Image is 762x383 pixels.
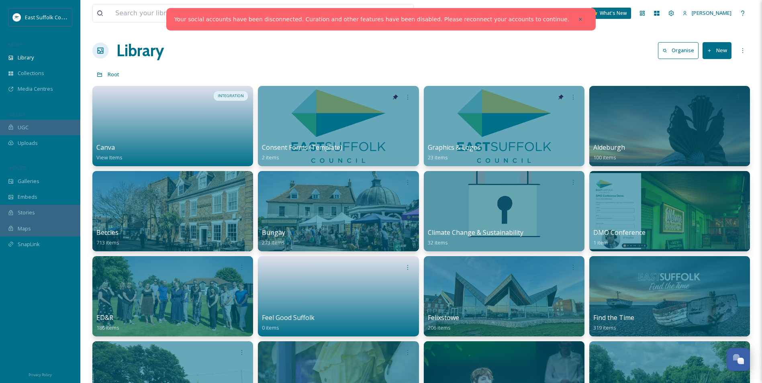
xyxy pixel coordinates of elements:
a: Find the Time319 items [593,314,634,331]
a: ED&R186 items [96,314,119,331]
span: DMO Conference [593,228,646,237]
input: Search your library [111,4,348,22]
span: UGC [18,124,29,131]
span: Feel Good Suffolk [262,313,315,322]
span: Stories [18,209,35,216]
a: What's New [591,8,631,19]
span: 0 items [262,324,279,331]
span: 713 items [96,239,119,246]
span: 32 items [428,239,448,246]
span: Aldeburgh [593,143,625,152]
a: Library [116,39,164,63]
span: Uploads [18,139,38,147]
span: SnapLink [18,240,40,248]
span: Privacy Policy [29,372,52,377]
a: Feel Good Suffolk0 items [262,314,315,331]
a: Climate Change & Sustainability32 items [428,229,523,246]
span: Find the Time [593,313,634,322]
span: Consent Forms (Template) [262,143,342,152]
a: Beccles713 items [96,229,119,246]
span: COLLECT [8,111,25,117]
a: DMO Conference1 item [593,229,646,246]
span: Media Centres [18,85,53,93]
a: Privacy Policy [29,369,52,379]
a: Felixstowe206 items [428,314,459,331]
span: Canva [96,143,115,152]
a: Graphics & Logos23 items [428,144,481,161]
span: Embeds [18,193,37,201]
a: [PERSON_NAME] [678,5,735,21]
button: Open Chat [727,348,750,371]
span: 186 items [96,324,119,331]
span: MEDIA [8,41,22,47]
span: 273 items [262,239,285,246]
button: New [703,42,731,59]
span: Climate Change & Sustainability [428,228,523,237]
a: View all files [362,5,409,21]
a: Root [108,69,119,79]
img: ESC%20Logo.png [13,13,21,21]
span: ED&R [96,313,113,322]
span: 100 items [593,154,616,161]
span: WIDGETS [8,165,27,171]
a: Organise [658,42,703,59]
a: Your social accounts have been disconnected. Curation and other features have been disabled. Plea... [174,15,569,24]
span: 206 items [428,324,451,331]
span: View Items [96,154,123,161]
span: Beccles [96,228,118,237]
span: Maps [18,225,31,232]
a: Aldeburgh100 items [593,144,625,161]
span: 1 item [593,239,608,246]
span: Bungay [262,228,285,237]
span: Root [108,71,119,78]
button: Organise [658,42,699,59]
span: 2 items [262,154,279,161]
a: Bungay273 items [262,229,285,246]
span: INTEGRATION [218,93,244,99]
a: INTEGRATIONCanvaView Items [92,86,253,166]
span: Collections [18,69,44,77]
span: Galleries [18,177,39,185]
span: 319 items [593,324,616,331]
span: Graphics & Logos [428,143,481,152]
span: East Suffolk Council [25,13,72,21]
span: Felixstowe [428,313,459,322]
span: 23 items [428,154,448,161]
span: Library [18,54,34,61]
a: Consent Forms (Template)2 items [262,144,342,161]
span: [PERSON_NAME] [692,9,731,16]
